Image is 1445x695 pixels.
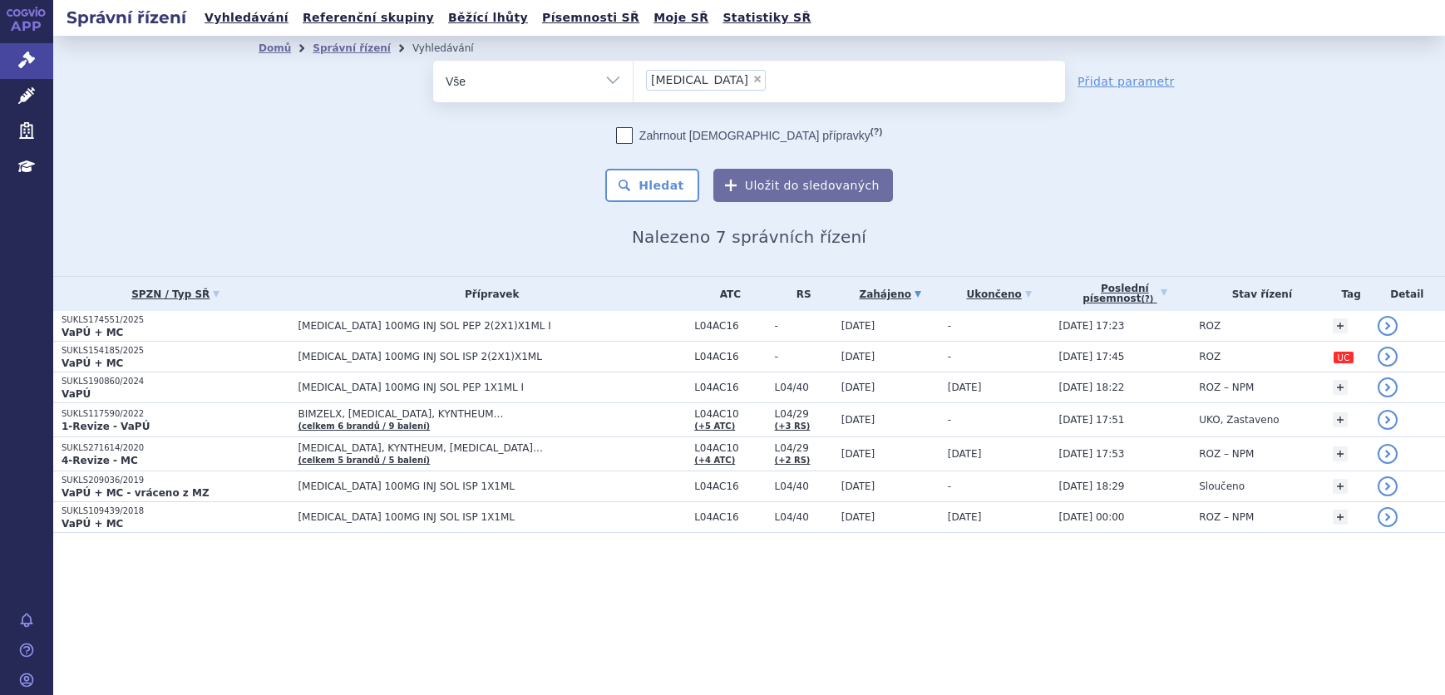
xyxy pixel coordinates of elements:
[841,414,875,426] span: [DATE]
[62,518,123,530] strong: VaPÚ + MC
[1199,511,1254,523] span: ROZ – NPM
[694,421,735,431] a: (+5 ATC)
[616,127,882,144] label: Zahrnout [DEMOGRAPHIC_DATA] přípravky
[775,456,811,465] a: (+2 RS)
[1199,448,1254,460] span: ROZ – NPM
[1059,382,1125,393] span: [DATE] 18:22
[298,320,686,332] span: [MEDICAL_DATA] 100MG INJ SOL PEP 2(2X1)X1ML I
[1333,380,1348,395] a: +
[775,382,833,393] span: L04/40
[298,351,686,362] span: [MEDICAL_DATA] 100MG INJ SOL ISP 2(2X1)X1ML
[1078,73,1175,90] a: Přidat parametr
[1333,318,1348,333] a: +
[948,414,951,426] span: -
[1378,507,1398,527] a: detail
[841,283,939,306] a: Zahájeno
[948,283,1051,306] a: Ukončeno
[694,382,766,393] span: L04AC16
[686,277,766,311] th: ATC
[298,408,686,420] span: BIMZELX, [MEDICAL_DATA], KYNTHEUM…
[298,382,686,393] span: [MEDICAL_DATA] 100MG INJ SOL PEP 1X1ML I
[313,42,391,54] a: Správní řízení
[948,481,951,492] span: -
[1378,347,1398,367] a: detail
[1378,377,1398,397] a: detail
[1199,351,1221,362] span: ROZ
[771,69,780,90] input: [MEDICAL_DATA]
[62,376,289,387] p: SUKLS190860/2024
[694,320,766,332] span: L04AC16
[1059,481,1125,492] span: [DATE] 18:29
[1378,476,1398,496] a: detail
[443,7,533,29] a: Běžící lhůty
[62,421,150,432] strong: 1-Revize - VaPÚ
[841,382,875,393] span: [DATE]
[1059,511,1125,523] span: [DATE] 00:00
[718,7,816,29] a: Statistiky SŘ
[1378,410,1398,430] a: detail
[62,442,289,454] p: SUKLS271614/2020
[1324,277,1369,311] th: Tag
[651,74,748,86] span: [MEDICAL_DATA]
[775,481,833,492] span: L04/40
[62,345,289,357] p: SUKLS154185/2025
[605,169,699,202] button: Hledat
[870,126,882,137] abbr: (?)
[713,169,893,202] button: Uložit do sledovaných
[649,7,713,29] a: Moje SŘ
[298,442,686,454] span: [MEDICAL_DATA], KYNTHEUM, [MEDICAL_DATA]…
[62,357,123,369] strong: VaPÚ + MC
[1199,481,1245,492] span: Sloučeno
[1378,444,1398,464] a: detail
[298,511,686,523] span: [MEDICAL_DATA] 100MG INJ SOL ISP 1X1ML
[1199,320,1221,332] span: ROZ
[775,351,833,362] span: -
[1059,414,1125,426] span: [DATE] 17:51
[694,481,766,492] span: L04AC16
[1369,277,1445,311] th: Detail
[259,42,291,54] a: Domů
[841,511,875,523] span: [DATE]
[694,456,735,465] a: (+4 ATC)
[948,382,982,393] span: [DATE]
[62,283,289,306] a: SPZN / Typ SŘ
[948,511,982,523] span: [DATE]
[62,505,289,517] p: SUKLS109439/2018
[1191,277,1324,311] th: Stav řízení
[298,481,686,492] span: [MEDICAL_DATA] 100MG INJ SOL ISP 1X1ML
[1199,414,1279,426] span: UKO, Zastaveno
[1333,479,1348,494] a: +
[1059,277,1191,311] a: Poslednípísemnost(?)
[775,320,833,332] span: -
[632,227,866,247] span: Nalezeno 7 správních řízení
[1059,351,1125,362] span: [DATE] 17:45
[298,456,430,465] a: (celkem 5 brandů / 5 balení)
[841,320,875,332] span: [DATE]
[1378,316,1398,336] a: detail
[289,277,686,311] th: Přípravek
[694,511,766,523] span: L04AC16
[298,421,430,431] a: (celkem 6 brandů / 9 balení)
[1141,294,1153,304] abbr: (?)
[200,7,293,29] a: Vyhledávání
[694,408,766,420] span: L04AC10
[841,481,875,492] span: [DATE]
[412,36,496,61] li: Vyhledávání
[841,448,875,460] span: [DATE]
[62,487,210,499] strong: VaPÚ + MC - vráceno z MZ
[775,421,811,431] a: (+3 RS)
[53,6,200,29] h2: Správní řízení
[841,351,875,362] span: [DATE]
[298,7,439,29] a: Referenční skupiny
[62,455,138,466] strong: 4-Revize - MC
[694,442,766,454] span: L04AC10
[1333,510,1348,525] a: +
[62,388,91,400] strong: VaPÚ
[1059,320,1125,332] span: [DATE] 17:23
[62,408,289,420] p: SUKLS117590/2022
[694,351,766,362] span: L04AC16
[775,408,833,420] span: L04/29
[948,320,951,332] span: -
[948,351,951,362] span: -
[1059,448,1125,460] span: [DATE] 17:53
